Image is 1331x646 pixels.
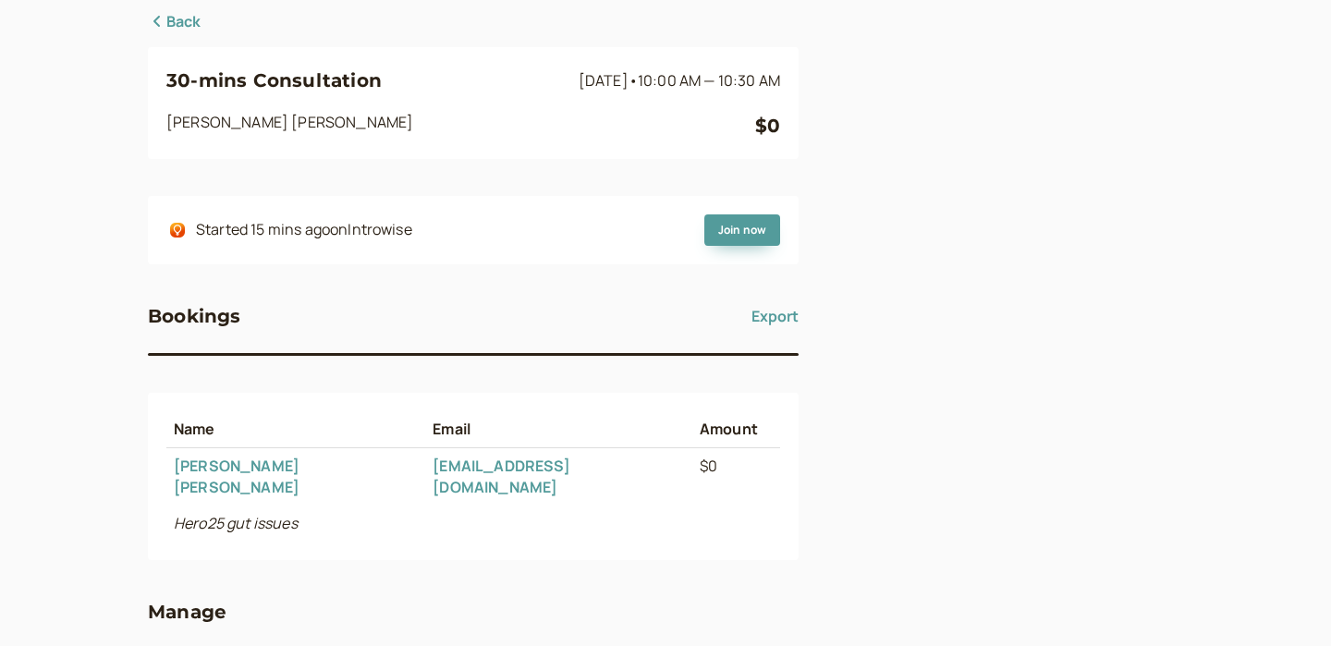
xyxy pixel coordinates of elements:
[196,218,412,242] div: Started 15 mins ago on
[166,111,755,140] div: [PERSON_NAME] [PERSON_NAME]
[174,513,298,533] i: Hero25 gut issues
[579,70,780,91] span: [DATE]
[170,223,185,238] img: integrations-introwise-icon.png
[166,411,425,447] th: Name
[1239,557,1331,646] iframe: Chat Widget
[692,448,765,506] td: $0
[704,214,780,246] a: Join now
[425,411,692,447] th: Email
[755,111,780,140] div: $0
[433,456,569,497] a: [EMAIL_ADDRESS][DOMAIN_NAME]
[148,597,226,627] h3: Manage
[638,70,780,91] span: 10:00 AM — 10:30 AM
[692,411,765,447] th: Amount
[166,66,571,95] h3: 30-mins Consultation
[751,301,799,331] button: Export
[148,301,241,331] h3: Bookings
[629,70,638,91] span: •
[148,10,201,34] a: Back
[348,219,411,239] span: Introwise
[174,456,299,497] a: [PERSON_NAME] [PERSON_NAME]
